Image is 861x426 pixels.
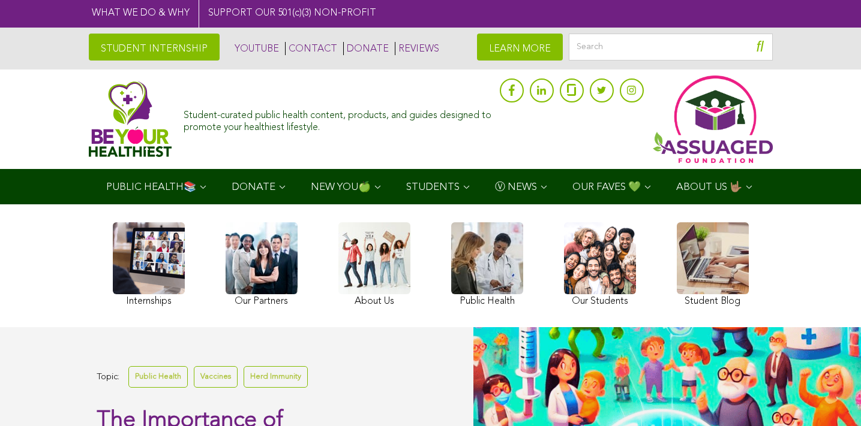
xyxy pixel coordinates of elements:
[194,366,238,387] a: Vaccines
[572,182,641,192] span: OUR FAVES 💚
[184,104,493,133] div: Student-curated public health content, products, and guides designed to promote your healthiest l...
[106,182,196,192] span: PUBLIC HEALTH📚
[232,182,275,192] span: DONATE
[89,169,773,204] div: Navigation Menu
[97,369,119,385] span: Topic:
[653,75,773,163] img: Assuaged App
[569,34,773,61] input: Search
[89,81,172,157] img: Assuaged
[232,42,279,55] a: YOUTUBE
[285,42,337,55] a: CONTACT
[567,84,575,96] img: glassdoor
[676,182,742,192] span: ABOUT US 🤟🏽
[128,366,188,387] a: Public Health
[311,182,371,192] span: NEW YOU🍏
[244,366,308,387] a: Herd Immunity
[89,34,220,61] a: STUDENT INTERNSHIP
[343,42,389,55] a: DONATE
[395,42,439,55] a: REVIEWS
[495,182,537,192] span: Ⓥ NEWS
[477,34,563,61] a: LEARN MORE
[406,182,460,192] span: STUDENTS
